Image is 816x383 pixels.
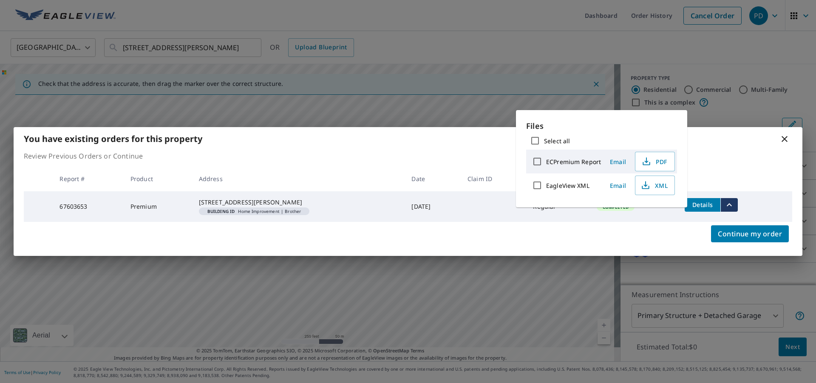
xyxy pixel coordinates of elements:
b: You have existing orders for this property [24,133,202,145]
span: Email [608,158,628,166]
button: Email [604,179,632,192]
th: Date [405,166,461,191]
div: [STREET_ADDRESS][PERSON_NAME] [199,198,398,207]
th: Report # [53,166,123,191]
span: XML [640,180,668,190]
span: Email [608,182,628,190]
button: detailsBtn-67603653 [685,198,720,212]
td: Premium [124,191,192,222]
button: Continue my order [711,225,789,242]
button: PDF [635,152,675,171]
span: Continue my order [718,228,782,240]
span: PDF [640,156,668,167]
em: Building ID [207,209,235,213]
td: [DATE] [405,191,461,222]
label: ECPremium Report [546,158,601,166]
p: Review Previous Orders or Continue [24,151,792,161]
th: Product [124,166,192,191]
th: Address [192,166,405,191]
span: Details [690,201,715,209]
span: Home Improvement | Brother [202,209,306,213]
td: 67603653 [53,191,123,222]
label: Select all [544,137,570,145]
button: Email [604,155,632,168]
button: filesDropdownBtn-67603653 [720,198,738,212]
p: Files [526,120,677,132]
label: EagleView XML [546,182,589,190]
button: XML [635,176,675,195]
th: Claim ID [461,166,526,191]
